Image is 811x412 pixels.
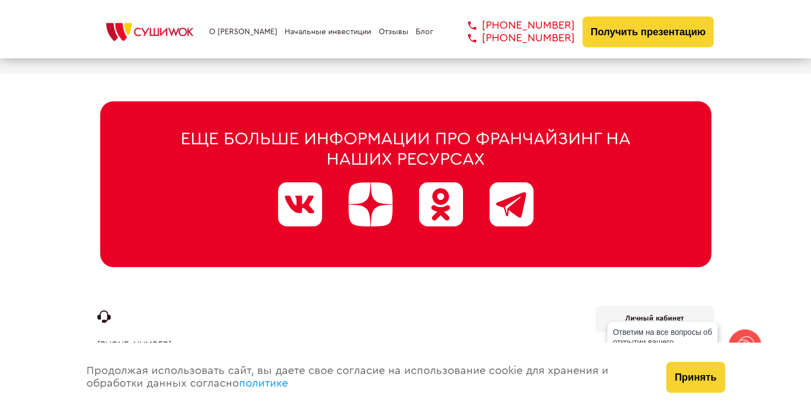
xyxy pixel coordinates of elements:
a: Блог [416,28,433,36]
a: Начальные инвестиции [285,28,371,36]
a: О [PERSON_NAME] [209,28,277,36]
a: [PHONE_NUMBER] [451,19,575,32]
a: Личный кабинет [595,306,714,332]
img: СУШИWOK [97,20,202,44]
a: [PHONE_NUMBER] [451,32,575,45]
b: Личный кабинет [625,315,684,322]
div: Ответим на все вопросы об открытии вашего [PERSON_NAME]! [607,322,717,362]
a: политике [239,378,288,389]
div: Продолжая использовать сайт, вы даете свое согласие на использование cookie для хранения и обрабо... [75,343,656,412]
button: Получить презентацию [583,17,714,47]
div: Еще больше информации про франчайзинг на наших ресурсах [153,129,659,170]
a: Отзывы [379,28,409,36]
button: Принять [666,362,725,393]
a: [PHONE_NUMBER] [97,340,171,350]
